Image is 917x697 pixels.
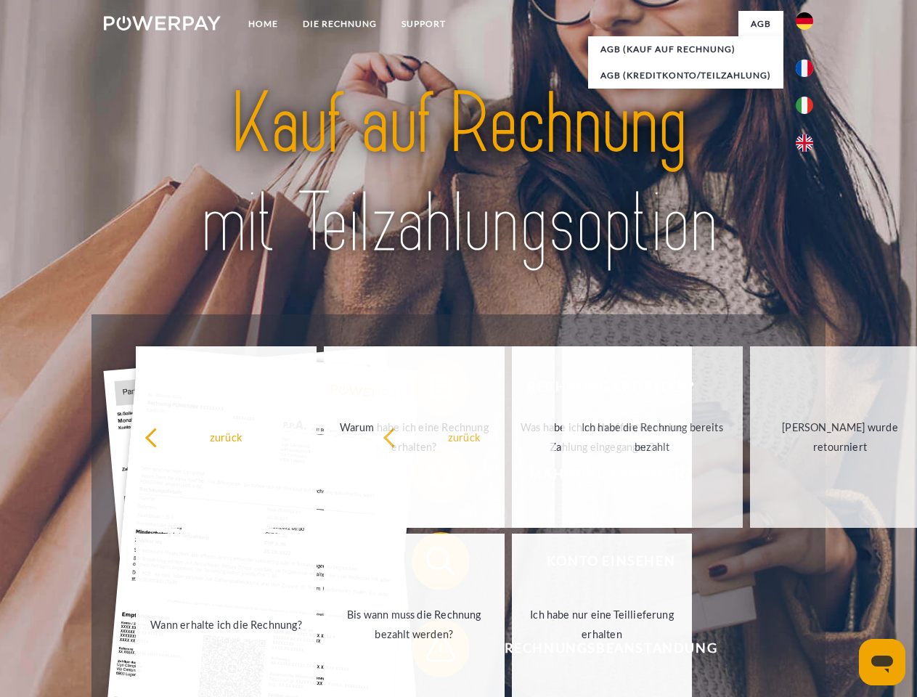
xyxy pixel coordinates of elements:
[389,11,458,37] a: SUPPORT
[290,11,389,37] a: DIE RECHNUNG
[571,417,734,457] div: Ich habe die Rechnung bereits bezahlt
[796,134,813,152] img: en
[144,427,308,447] div: zurück
[859,639,905,685] iframe: Schaltfläche zum Öffnen des Messaging-Fensters
[144,614,308,634] div: Wann erhalte ich die Rechnung?
[588,62,783,89] a: AGB (Kreditkonto/Teilzahlung)
[139,70,778,278] img: title-powerpay_de.svg
[104,16,221,30] img: logo-powerpay-white.svg
[738,11,783,37] a: agb
[796,60,813,77] img: fr
[333,605,496,644] div: Bis wann muss die Rechnung bezahlt werden?
[521,605,684,644] div: Ich habe nur eine Teillieferung erhalten
[236,11,290,37] a: Home
[333,417,496,457] div: Warum habe ich eine Rechnung erhalten?
[796,97,813,114] img: it
[588,36,783,62] a: AGB (Kauf auf Rechnung)
[383,427,546,447] div: zurück
[796,12,813,30] img: de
